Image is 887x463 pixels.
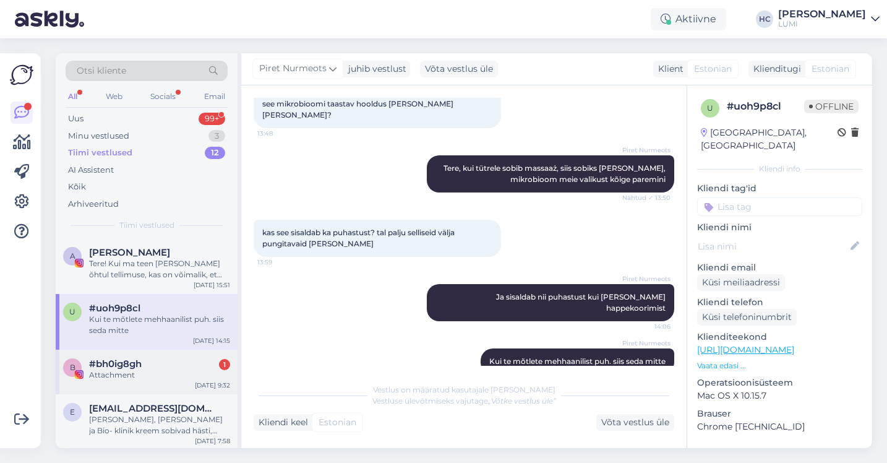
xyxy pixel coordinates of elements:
[69,307,75,316] span: u
[697,197,862,216] input: Lisa tag
[622,145,671,155] span: Piret Nurmeots
[697,420,862,433] p: Chrome [TECHNICAL_ID]
[697,221,862,234] p: Kliendi nimi
[778,19,866,29] div: LUMI
[254,416,308,429] div: Kliendi keel
[89,358,142,370] span: #bh0ig8gh
[697,331,862,344] p: Klienditeekond
[70,251,75,261] span: A
[596,414,674,431] div: Võta vestlus üle
[257,257,304,267] span: 13:59
[89,258,230,280] div: Tere! Kui ma teen [PERSON_NAME] õhtul tellimuse, kas on võimalik, et see jõuab enne järgmise näda...
[89,303,140,314] span: #uoh9p8cl
[372,396,556,405] span: Vestluse ülevõtmiseks vajutage
[496,292,667,313] span: Ja sisaldab nii puhastust kui [PERSON_NAME] happekoorimist
[68,147,132,159] div: Tiimi vestlused
[748,63,801,76] div: Klienditugi
[698,240,848,253] input: Lisa nimi
[697,163,862,175] div: Kliendi info
[697,274,785,291] div: Küsi meiliaadressi
[259,62,327,76] span: Piret Nurmeots
[804,100,859,113] span: Offline
[70,407,75,417] span: e
[778,9,866,19] div: [PERSON_NAME]
[488,396,556,405] i: „Võtke vestlus üle”
[697,309,797,326] div: Küsi telefoninumbrit
[756,11,773,28] div: HC
[89,414,230,436] div: [PERSON_NAME], [PERSON_NAME] ja Bio- klinik kreem sobivad hästi, sinna rutiini võib veel lisada N...
[651,8,726,30] div: Aktiivne
[319,416,356,429] span: Estonian
[77,64,126,77] span: Otsi kliente
[624,322,671,331] span: 14:06
[697,376,862,389] p: Operatsioonisüsteem
[103,89,125,105] div: Web
[89,370,230,381] div: Attachment
[697,261,862,274] p: Kliendi email
[727,99,804,114] div: # uoh9p8cl
[89,247,170,258] span: Annika Strandmann
[622,193,671,202] span: Nähtud ✓ 13:50
[89,403,218,414] span: eks.karolin@gmail.com
[697,407,862,420] p: Brauser
[195,381,230,390] div: [DATE] 9:32
[205,147,225,159] div: 12
[697,182,862,195] p: Kliendi tag'id
[119,220,174,231] span: Tiimi vestlused
[420,61,498,77] div: Võta vestlus üle
[622,339,671,348] span: Piret Nurmeots
[68,113,84,125] div: Uus
[194,280,230,290] div: [DATE] 15:51
[193,336,230,345] div: [DATE] 14:15
[373,385,555,394] span: Vestlus on määratud kasutajale [PERSON_NAME]
[68,198,119,210] div: Arhiveeritud
[148,89,178,105] div: Socials
[262,228,456,248] span: kas see sisaldab ka puhastust? tal palju selliseid välja pungitavaid [PERSON_NAME]
[443,163,667,184] span: Tere, kui tütrele sobib massaaż, siis sobiks [PERSON_NAME], mikrobioom meie valikust kõige paremini
[68,164,114,176] div: AI Assistent
[489,357,666,366] span: Kui te mõtlete mehhaanilist puh. siis seda mitte
[68,130,129,142] div: Minu vestlused
[219,359,230,370] div: 1
[812,63,849,76] span: Estonian
[622,274,671,283] span: Piret Nurmeots
[70,363,75,372] span: b
[697,389,862,402] p: Mac OS X 10.15.7
[707,103,713,113] span: u
[653,63,683,76] div: Klient
[208,130,225,142] div: 3
[199,113,225,125] div: 99+
[68,181,86,193] div: Kõik
[66,89,80,105] div: All
[202,89,228,105] div: Email
[697,344,794,355] a: [URL][DOMAIN_NAME]
[257,129,304,138] span: 13:48
[697,360,862,371] p: Vaata edasi ...
[697,296,862,309] p: Kliendi telefon
[697,446,862,457] div: [PERSON_NAME]
[89,314,230,336] div: Kui te mõtlete mehhaanilist puh. siis seda mitte
[10,63,33,87] img: Askly Logo
[195,436,230,446] div: [DATE] 7:58
[778,9,880,29] a: [PERSON_NAME]LUMI
[694,63,732,76] span: Estonian
[343,63,406,76] div: juhib vestlust
[701,126,838,152] div: [GEOGRAPHIC_DATA], [GEOGRAPHIC_DATA]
